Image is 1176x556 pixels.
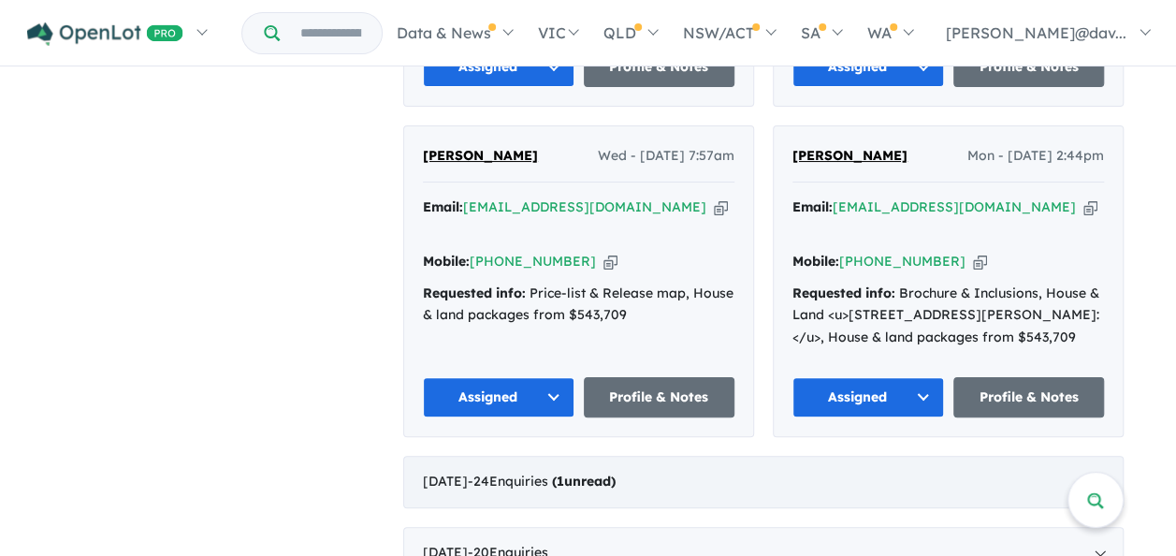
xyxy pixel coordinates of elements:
button: Copy [1083,198,1097,217]
span: - 24 Enquir ies [468,473,616,490]
button: Assigned [792,47,944,87]
button: Assigned [423,47,574,87]
a: Profile & Notes [953,377,1105,417]
div: Brochure & Inclusions, House & Land <u>[STREET_ADDRESS][PERSON_NAME]: </u>, House & land packages... [792,283,1104,349]
strong: ( unread) [552,473,616,490]
a: [PHONE_NUMBER] [839,253,965,270]
button: Copy [973,252,987,271]
strong: Requested info: [792,285,895,301]
button: Copy [714,198,728,217]
div: [DATE] [403,456,1124,508]
span: Wed - [DATE] 7:57am [598,145,734,168]
a: Profile & Notes [584,377,735,417]
span: [PERSON_NAME] [792,147,907,164]
strong: Email: [792,198,833,215]
img: Openlot PRO Logo White [27,22,183,46]
strong: Mobile: [792,253,839,270]
span: Mon - [DATE] 2:44pm [967,145,1104,168]
button: Assigned [423,377,574,417]
input: Try estate name, suburb, builder or developer [283,13,378,53]
span: [PERSON_NAME] [423,147,538,164]
a: [PHONE_NUMBER] [470,253,596,270]
strong: Email: [423,198,463,215]
div: Price-list & Release map, House & land packages from $543,709 [423,283,734,328]
a: Profile & Notes [584,47,735,87]
button: Copy [603,252,617,271]
span: [PERSON_NAME]@dav... [946,23,1126,42]
strong: Requested info: [423,285,526,301]
a: [EMAIL_ADDRESS][DOMAIN_NAME] [833,198,1076,215]
a: [EMAIL_ADDRESS][DOMAIN_NAME] [463,198,706,215]
button: Assigned [792,377,944,417]
strong: Mobile: [423,253,470,270]
a: Profile & Notes [953,47,1105,87]
a: [PERSON_NAME] [423,145,538,168]
span: 1 [557,473,564,490]
a: [PERSON_NAME] [792,145,907,168]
